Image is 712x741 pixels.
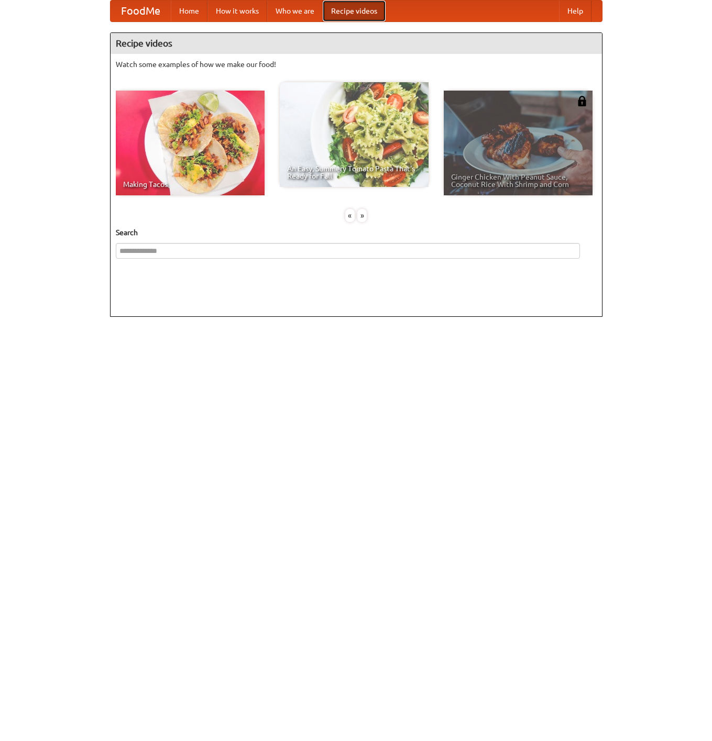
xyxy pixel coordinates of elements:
a: Home [171,1,207,21]
span: An Easy, Summery Tomato Pasta That's Ready for Fall [287,165,421,180]
a: FoodMe [111,1,171,21]
a: Help [559,1,591,21]
a: Who we are [267,1,323,21]
div: « [345,209,355,222]
a: How it works [207,1,267,21]
h5: Search [116,227,597,238]
img: 483408.png [577,96,587,106]
a: Making Tacos [116,91,265,195]
a: Recipe videos [323,1,386,21]
span: Making Tacos [123,181,257,188]
h4: Recipe videos [111,33,602,54]
p: Watch some examples of how we make our food! [116,59,597,70]
a: An Easy, Summery Tomato Pasta That's Ready for Fall [280,82,429,187]
div: » [357,209,367,222]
